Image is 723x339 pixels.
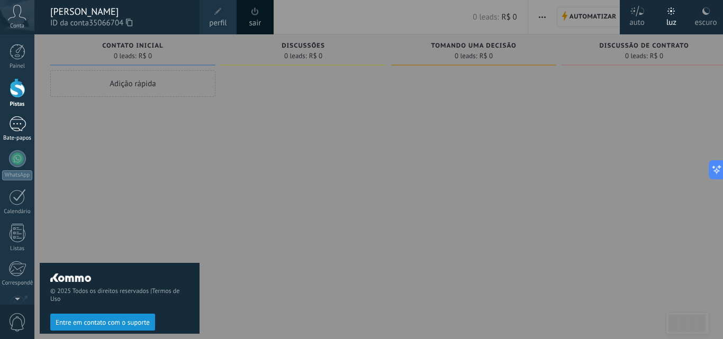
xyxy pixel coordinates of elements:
[3,134,31,142] font: Bate-papos
[10,245,24,252] font: Listas
[50,318,155,326] a: Entre em contato com o suporte
[10,22,24,30] font: Conta
[10,62,25,70] font: Painel
[50,314,155,331] button: Entre em contato com o suporte
[249,18,261,28] font: sair
[209,18,227,28] font: perfil
[89,18,123,28] font: 35066704
[695,17,717,28] font: escuro
[629,17,645,28] font: auto
[249,17,261,29] a: sair
[2,279,43,287] font: Correspondência
[5,171,30,179] font: WhatsApp
[50,5,119,17] font: [PERSON_NAME]
[50,287,152,295] font: © 2025 Todos os direitos reservados |
[666,17,676,28] font: luz
[10,100,25,108] font: Pistas
[50,18,89,28] font: ID da conta
[4,208,30,215] font: Calendário
[56,318,150,327] font: Entre em contato com o suporte
[50,287,179,303] a: Termos de Uso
